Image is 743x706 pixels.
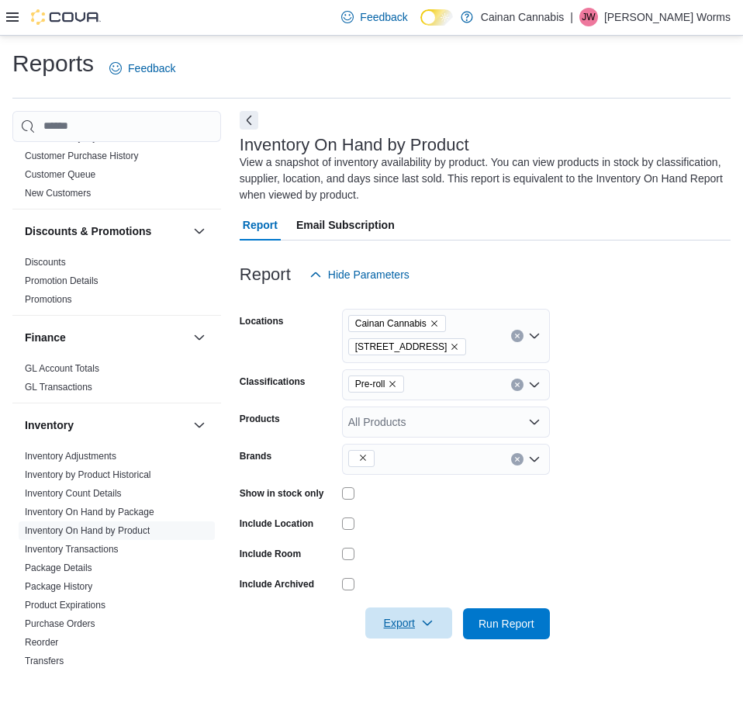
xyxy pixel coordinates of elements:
[528,379,541,391] button: Open list of options
[511,453,524,465] button: Clear input
[240,111,258,130] button: Next
[25,507,154,517] a: Inventory On Hand by Package
[240,315,284,327] label: Locations
[25,469,151,481] span: Inventory by Product Historical
[190,222,209,241] button: Discounts & Promotions
[240,265,291,284] h3: Report
[25,275,98,287] span: Promotion Details
[25,150,139,162] span: Customer Purchase History
[25,599,105,611] span: Product Expirations
[328,267,410,282] span: Hide Parameters
[25,469,151,480] a: Inventory by Product Historical
[25,382,92,393] a: GL Transactions
[25,506,154,518] span: Inventory On Hand by Package
[25,257,66,268] a: Discounts
[25,637,58,648] a: Reorder
[240,517,313,530] label: Include Location
[240,136,469,154] h3: Inventory On Hand by Product
[25,417,74,433] h3: Inventory
[12,48,94,79] h1: Reports
[528,330,541,342] button: Open list of options
[388,379,397,389] button: Remove Pre-roll from selection in this group
[25,256,66,268] span: Discounts
[12,447,221,677] div: Inventory
[25,450,116,462] span: Inventory Adjustments
[582,8,595,26] span: JW
[365,607,452,639] button: Export
[25,618,95,630] span: Purchase Orders
[25,562,92,574] span: Package Details
[190,328,209,347] button: Finance
[25,417,187,433] button: Inventory
[528,453,541,465] button: Open list of options
[25,562,92,573] a: Package Details
[240,375,306,388] label: Classifications
[570,8,573,26] p: |
[25,581,92,592] a: Package History
[348,375,405,393] span: Pre-roll
[25,330,66,345] h3: Finance
[358,453,368,462] button: Remove from selection in this group
[25,636,58,649] span: Reorder
[360,9,407,25] span: Feedback
[240,548,301,560] label: Include Room
[25,451,116,462] a: Inventory Adjustments
[12,253,221,315] div: Discounts & Promotions
[25,223,187,239] button: Discounts & Promotions
[481,8,564,26] p: Cainan Cannabis
[420,9,453,26] input: Dark Mode
[12,109,221,209] div: Customer
[25,151,139,161] a: Customer Purchase History
[25,656,64,666] a: Transfers
[128,61,175,76] span: Feedback
[25,169,95,180] a: Customer Queue
[348,315,446,332] span: Cainan Cannabis
[240,578,314,590] label: Include Archived
[25,223,151,239] h3: Discounts & Promotions
[604,8,731,26] p: [PERSON_NAME] Worms
[463,608,550,639] button: Run Report
[103,53,181,84] a: Feedback
[25,524,150,537] span: Inventory On Hand by Product
[303,259,416,290] button: Hide Parameters
[511,379,524,391] button: Clear input
[25,381,92,393] span: GL Transactions
[240,487,324,500] label: Show in stock only
[240,413,280,425] label: Products
[25,188,91,199] a: New Customers
[25,294,72,305] a: Promotions
[25,580,92,593] span: Package History
[25,293,72,306] span: Promotions
[12,359,221,403] div: Finance
[25,543,119,555] span: Inventory Transactions
[579,8,598,26] div: Jordon Worms
[296,209,395,241] span: Email Subscription
[243,209,278,241] span: Report
[25,168,95,181] span: Customer Queue
[528,416,541,428] button: Open list of options
[25,525,150,536] a: Inventory On Hand by Product
[25,132,126,143] a: Customer Loyalty Points
[355,339,448,355] span: [STREET_ADDRESS]
[190,416,209,434] button: Inventory
[25,655,64,667] span: Transfers
[25,363,99,374] a: GL Account Totals
[25,544,119,555] a: Inventory Transactions
[25,187,91,199] span: New Customers
[25,618,95,629] a: Purchase Orders
[240,450,271,462] label: Brands
[355,316,427,331] span: Cainan Cannabis
[240,154,723,203] div: View a snapshot of inventory availability by product. You can view products in stock by classific...
[25,330,187,345] button: Finance
[31,9,101,25] img: Cova
[355,376,385,392] span: Pre-roll
[348,338,467,355] span: 3030A 3rd Ave
[25,275,98,286] a: Promotion Details
[479,616,534,632] span: Run Report
[450,342,459,351] button: Remove 3030A 3rd Ave from selection in this group
[430,319,439,328] button: Remove Cainan Cannabis from selection in this group
[25,488,122,499] a: Inventory Count Details
[335,2,413,33] a: Feedback
[511,330,524,342] button: Clear input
